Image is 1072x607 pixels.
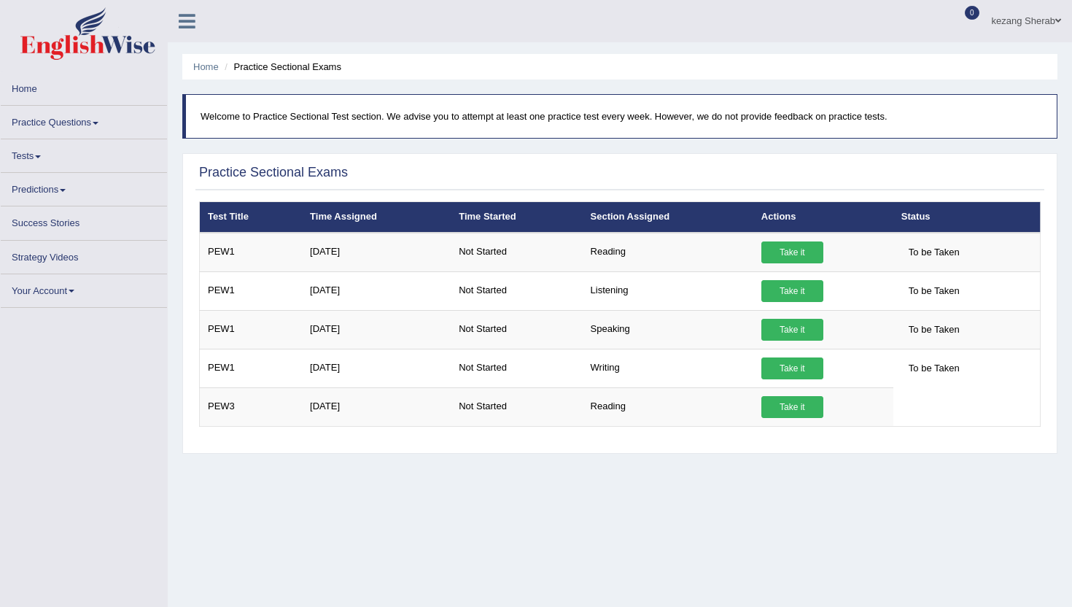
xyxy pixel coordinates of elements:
a: Home [1,72,167,101]
span: To be Taken [901,241,967,263]
td: [DATE] [302,233,451,272]
td: Not Started [451,233,582,272]
td: [DATE] [302,387,451,426]
a: Take it [761,357,823,379]
span: To be Taken [901,319,967,341]
a: Predictions [1,173,167,201]
a: Strategy Videos [1,241,167,269]
a: Practice Questions [1,106,167,134]
span: To be Taken [901,357,967,379]
td: [DATE] [302,271,451,310]
a: Home [193,61,219,72]
th: Test Title [200,202,303,233]
span: To be Taken [901,280,967,302]
td: PEW1 [200,310,303,349]
td: Not Started [451,271,582,310]
a: Take it [761,319,823,341]
a: Take it [761,280,823,302]
td: PEW3 [200,387,303,426]
li: Practice Sectional Exams [221,60,341,74]
td: [DATE] [302,310,451,349]
a: Tests [1,139,167,168]
th: Status [893,202,1041,233]
td: Not Started [451,310,582,349]
a: Take it [761,241,823,263]
td: PEW1 [200,233,303,272]
a: Your Account [1,274,167,303]
td: Listening [583,271,753,310]
h2: Practice Sectional Exams [199,166,348,180]
td: Not Started [451,349,582,387]
p: Welcome to Practice Sectional Test section. We advise you to attempt at least one practice test e... [201,109,1042,123]
td: Reading [583,233,753,272]
td: Reading [583,387,753,426]
th: Time Started [451,202,582,233]
th: Actions [753,202,893,233]
span: 0 [965,6,979,20]
th: Section Assigned [583,202,753,233]
a: Take it [761,396,823,418]
td: Speaking [583,310,753,349]
td: PEW1 [200,271,303,310]
td: Not Started [451,387,582,426]
td: [DATE] [302,349,451,387]
td: Writing [583,349,753,387]
td: PEW1 [200,349,303,387]
th: Time Assigned [302,202,451,233]
a: Success Stories [1,206,167,235]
